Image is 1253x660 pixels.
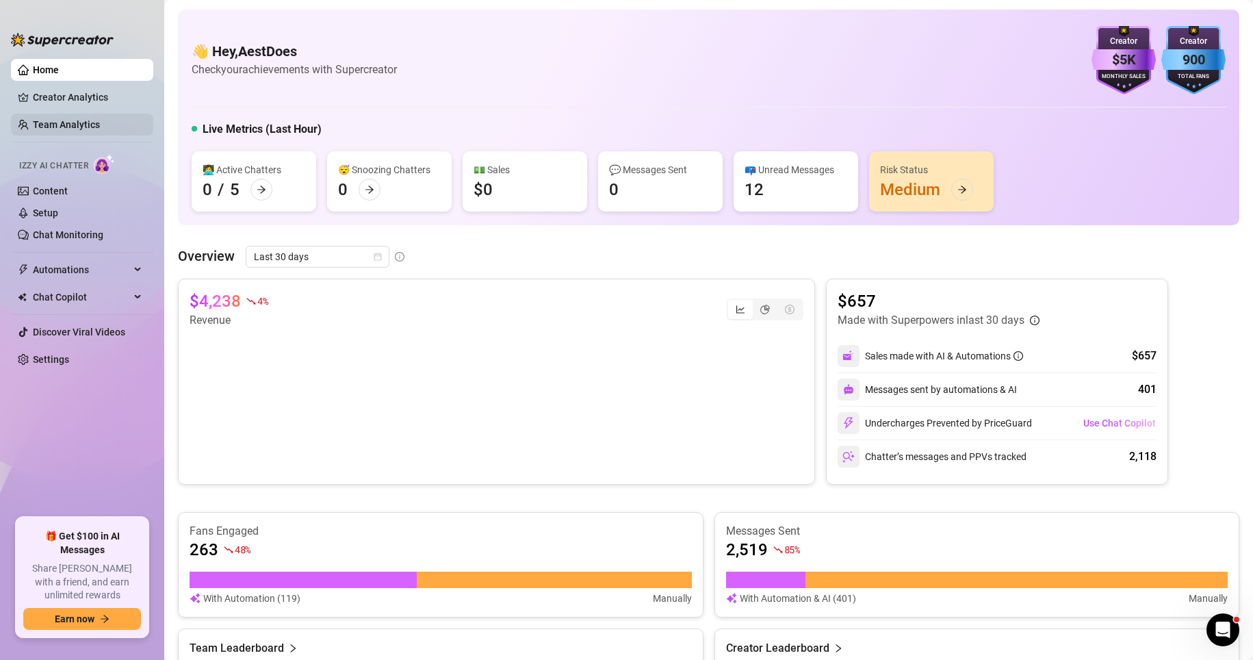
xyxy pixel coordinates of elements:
[33,119,100,130] a: Team Analytics
[257,185,266,194] span: arrow-right
[33,186,68,196] a: Content
[203,179,212,201] div: 0
[727,299,803,320] div: segmented control
[338,162,441,177] div: 😴 Snoozing Chatters
[838,290,1039,312] article: $657
[33,229,103,240] a: Chat Monitoring
[23,562,141,602] span: Share [PERSON_NAME] with a friend, and earn unlimited rewards
[609,162,712,177] div: 💬 Messages Sent
[190,591,201,606] img: svg%3e
[1161,26,1226,94] img: blue-badge-DgoSNQY1.svg
[1189,591,1228,606] article: Manually
[19,160,88,173] span: Izzy AI Chatter
[190,290,241,312] article: $4,238
[11,33,114,47] img: logo-BBDzfeDw.svg
[1206,613,1239,646] iframe: Intercom live chat
[474,179,493,201] div: $0
[23,608,141,630] button: Earn nowarrow-right
[192,61,397,78] article: Check your achievements with Supercreator
[736,305,745,314] span: line-chart
[18,264,29,275] span: thunderbolt
[1030,316,1039,325] span: info-circle
[843,384,854,395] img: svg%3e
[1091,26,1156,94] img: purple-badge-B9DA21FR.svg
[726,524,1228,539] article: Messages Sent
[33,64,59,75] a: Home
[33,259,130,281] span: Automations
[609,179,619,201] div: 0
[726,539,768,561] article: 2,519
[190,539,218,561] article: 263
[842,350,855,362] img: svg%3e
[33,207,58,218] a: Setup
[880,162,983,177] div: Risk Status
[33,327,125,338] a: Discover Viral Videos
[230,179,240,201] div: 5
[1083,412,1157,434] button: Use Chat Copilot
[842,450,855,463] img: svg%3e
[254,246,381,267] span: Last 30 days
[834,640,843,657] span: right
[653,591,692,606] article: Manually
[23,530,141,557] span: 🎁 Get $100 in AI Messages
[726,591,737,606] img: svg%3e
[1091,35,1156,48] div: Creator
[190,312,268,329] article: Revenue
[235,543,250,556] span: 48 %
[94,154,115,174] img: AI Chatter
[760,305,770,314] span: pie-chart
[865,348,1023,364] div: Sales made with AI & Automations
[784,543,800,556] span: 85 %
[745,179,764,201] div: 12
[1138,381,1157,398] div: 401
[1161,35,1226,48] div: Creator
[726,640,829,657] article: Creator Leaderboard
[178,246,235,266] article: Overview
[842,417,855,429] img: svg%3e
[838,446,1026,468] div: Chatter’s messages and PPVs tracked
[246,296,256,306] span: fall
[33,86,142,108] a: Creator Analytics
[745,162,847,177] div: 📪 Unread Messages
[33,286,130,308] span: Chat Copilot
[957,185,967,194] span: arrow-right
[1161,73,1226,81] div: Total Fans
[1083,418,1156,429] span: Use Chat Copilot
[838,412,1032,434] div: Undercharges Prevented by PriceGuard
[190,640,284,657] article: Team Leaderboard
[288,640,298,657] span: right
[224,545,233,555] span: fall
[338,179,348,201] div: 0
[1161,49,1226,71] div: 900
[1132,348,1157,364] div: $657
[257,294,268,307] span: 4 %
[395,252,404,262] span: info-circle
[203,121,322,138] h5: Live Metrics (Last Hour)
[365,185,374,194] span: arrow-right
[773,545,783,555] span: fall
[203,591,300,606] article: With Automation (119)
[192,42,397,61] h4: 👋 Hey, AestDoes
[1013,351,1023,361] span: info-circle
[374,253,382,261] span: calendar
[33,354,69,365] a: Settings
[55,613,94,624] span: Earn now
[785,305,795,314] span: dollar-circle
[740,591,856,606] article: With Automation & AI (401)
[18,292,27,302] img: Chat Copilot
[203,162,305,177] div: 👩‍💻 Active Chatters
[474,162,576,177] div: 💵 Sales
[838,312,1024,329] article: Made with Superpowers in last 30 days
[1091,49,1156,71] div: $5K
[1129,448,1157,465] div: 2,118
[100,614,109,624] span: arrow-right
[1091,73,1156,81] div: Monthly Sales
[190,524,692,539] article: Fans Engaged
[838,379,1017,401] div: Messages sent by automations & AI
